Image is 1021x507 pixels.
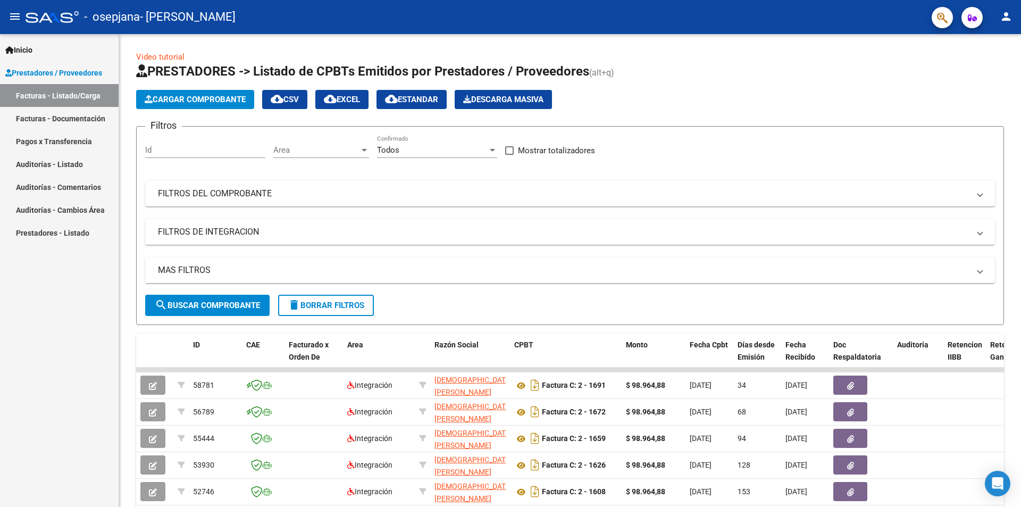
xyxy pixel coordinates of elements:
[985,471,1010,496] div: Open Intercom Messenger
[738,461,750,469] span: 128
[434,429,512,450] span: [DEMOGRAPHIC_DATA][PERSON_NAME]
[278,295,374,316] button: Borrar Filtros
[685,334,733,380] datatable-header-cell: Fecha Cpbt
[542,488,606,496] strong: Factura C: 2 - 1608
[347,487,392,496] span: Integración
[528,456,542,473] i: Descargar documento
[690,487,712,496] span: [DATE]
[347,461,392,469] span: Integración
[347,408,392,416] span: Integración
[5,67,102,79] span: Prestadores / Proveedores
[434,401,506,423] div: 27309906824
[158,226,969,238] mat-panel-title: FILTROS DE INTEGRACION
[271,93,283,105] mat-icon: cloud_download
[246,340,260,349] span: CAE
[324,95,360,104] span: EXCEL
[193,381,214,389] span: 58781
[145,181,995,206] mat-expansion-panel-header: FILTROS DEL COMPROBANTE
[738,408,746,416] span: 68
[948,340,982,361] span: Retencion IIBB
[785,408,807,416] span: [DATE]
[193,340,200,349] span: ID
[189,334,242,380] datatable-header-cell: ID
[542,435,606,443] strong: Factura C: 2 - 1659
[589,68,614,78] span: (alt+q)
[430,334,510,380] datatable-header-cell: Razón Social
[690,461,712,469] span: [DATE]
[5,44,32,56] span: Inicio
[434,482,512,503] span: [DEMOGRAPHIC_DATA][PERSON_NAME]
[897,340,928,349] span: Auditoria
[785,487,807,496] span: [DATE]
[158,188,969,200] mat-panel-title: FILTROS DEL COMPROBANTE
[193,461,214,469] span: 53930
[145,257,995,283] mat-expansion-panel-header: MAS FILTROS
[690,340,728,349] span: Fecha Cpbt
[434,454,506,476] div: 27309906824
[785,381,807,389] span: [DATE]
[518,144,595,157] span: Mostrar totalizadores
[288,301,364,310] span: Borrar Filtros
[626,408,665,416] strong: $ 98.964,88
[781,334,829,380] datatable-header-cell: Fecha Recibido
[376,90,447,109] button: Estandar
[690,408,712,416] span: [DATE]
[434,402,512,423] span: [DEMOGRAPHIC_DATA][PERSON_NAME]
[733,334,781,380] datatable-header-cell: Días desde Emisión
[943,334,986,380] datatable-header-cell: Retencion IIBB
[155,298,168,311] mat-icon: search
[136,90,254,109] button: Cargar Comprobante
[626,434,665,443] strong: $ 98.964,88
[136,52,185,62] a: Video tutorial
[528,483,542,500] i: Descargar documento
[463,95,543,104] span: Descarga Masiva
[785,461,807,469] span: [DATE]
[84,5,140,29] span: - osepjana
[893,334,943,380] datatable-header-cell: Auditoria
[155,301,260,310] span: Buscar Comprobante
[145,295,270,316] button: Buscar Comprobante
[434,480,506,503] div: 27309906824
[385,95,438,104] span: Estandar
[542,381,606,390] strong: Factura C: 2 - 1691
[377,145,399,155] span: Todos
[273,145,359,155] span: Area
[528,377,542,394] i: Descargar documento
[528,430,542,447] i: Descargar documento
[284,334,343,380] datatable-header-cell: Facturado x Orden De
[434,427,506,450] div: 27309906824
[738,487,750,496] span: 153
[242,334,284,380] datatable-header-cell: CAE
[626,381,665,389] strong: $ 98.964,88
[289,340,329,361] span: Facturado x Orden De
[434,455,512,476] span: [DEMOGRAPHIC_DATA][PERSON_NAME]
[434,376,512,396] span: [DEMOGRAPHIC_DATA][PERSON_NAME]
[542,461,606,470] strong: Factura C: 2 - 1626
[343,334,415,380] datatable-header-cell: Area
[833,340,881,361] span: Doc Respaldatoria
[145,219,995,245] mat-expansion-panel-header: FILTROS DE INTEGRACION
[626,487,665,496] strong: $ 98.964,88
[193,434,214,443] span: 55444
[324,93,337,105] mat-icon: cloud_download
[271,95,299,104] span: CSV
[514,340,533,349] span: CPBT
[690,381,712,389] span: [DATE]
[193,408,214,416] span: 56789
[542,408,606,417] strong: Factura C: 2 - 1672
[738,381,746,389] span: 34
[288,298,300,311] mat-icon: delete
[434,374,506,396] div: 27309906824
[145,118,182,133] h3: Filtros
[622,334,685,380] datatable-header-cell: Monto
[455,90,552,109] app-download-masive: Descarga masiva de comprobantes (adjuntos)
[626,340,648,349] span: Monto
[347,381,392,389] span: Integración
[315,90,369,109] button: EXCEL
[785,340,815,361] span: Fecha Recibido
[528,403,542,420] i: Descargar documento
[136,64,589,79] span: PRESTADORES -> Listado de CPBTs Emitidos por Prestadores / Proveedores
[262,90,307,109] button: CSV
[347,434,392,443] span: Integración
[140,5,236,29] span: - [PERSON_NAME]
